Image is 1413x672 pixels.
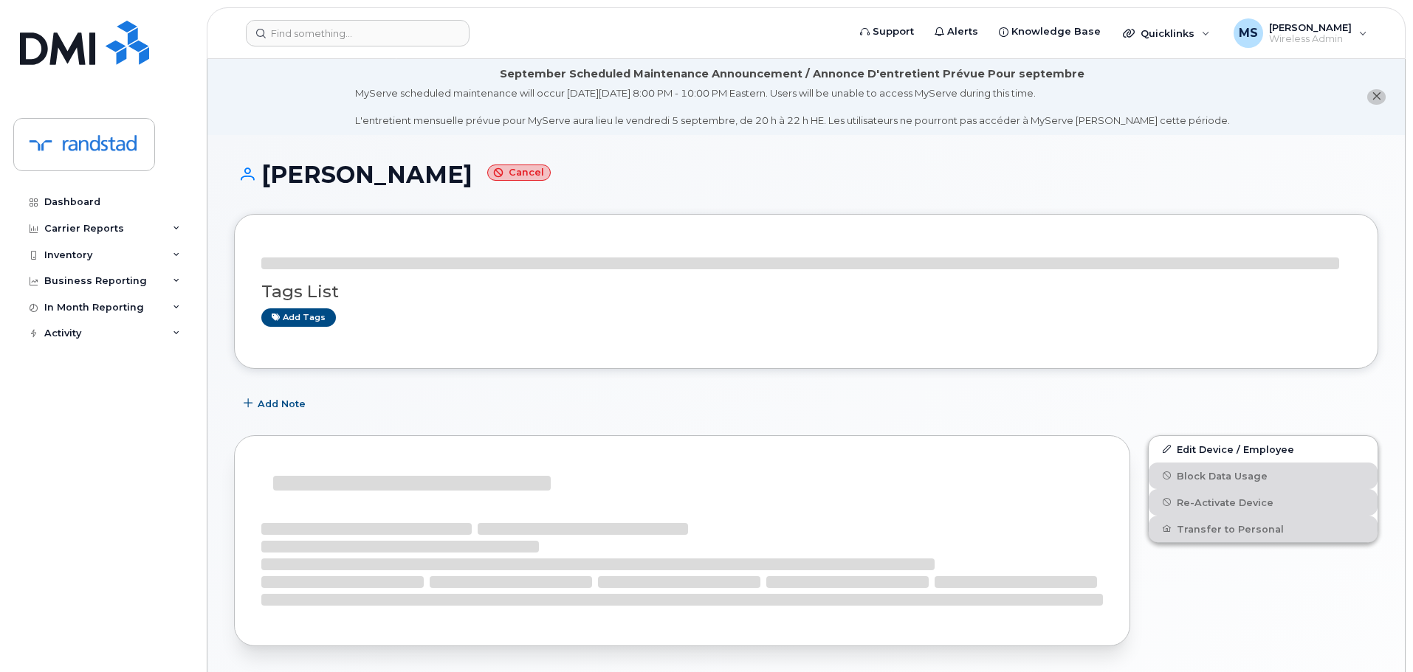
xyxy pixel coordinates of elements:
h1: [PERSON_NAME] [234,162,1378,187]
button: Re-Activate Device [1149,489,1378,516]
a: Add tags [261,308,336,327]
span: Re-Activate Device [1177,496,1273,508]
div: MyServe scheduled maintenance will occur [DATE][DATE] 8:00 PM - 10:00 PM Eastern. Users will be u... [355,86,1230,128]
button: Transfer to Personal [1149,516,1378,542]
button: Add Note [234,391,318,418]
small: Cancel [487,164,551,181]
button: close notification [1367,89,1386,105]
h3: Tags List [261,283,1351,301]
button: Block Data Usage [1149,463,1378,489]
div: September Scheduled Maintenance Announcement / Annonce D'entretient Prévue Pour septembre [500,66,1084,82]
a: Edit Device / Employee [1149,436,1378,463]
span: Add Note [258,397,306,411]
